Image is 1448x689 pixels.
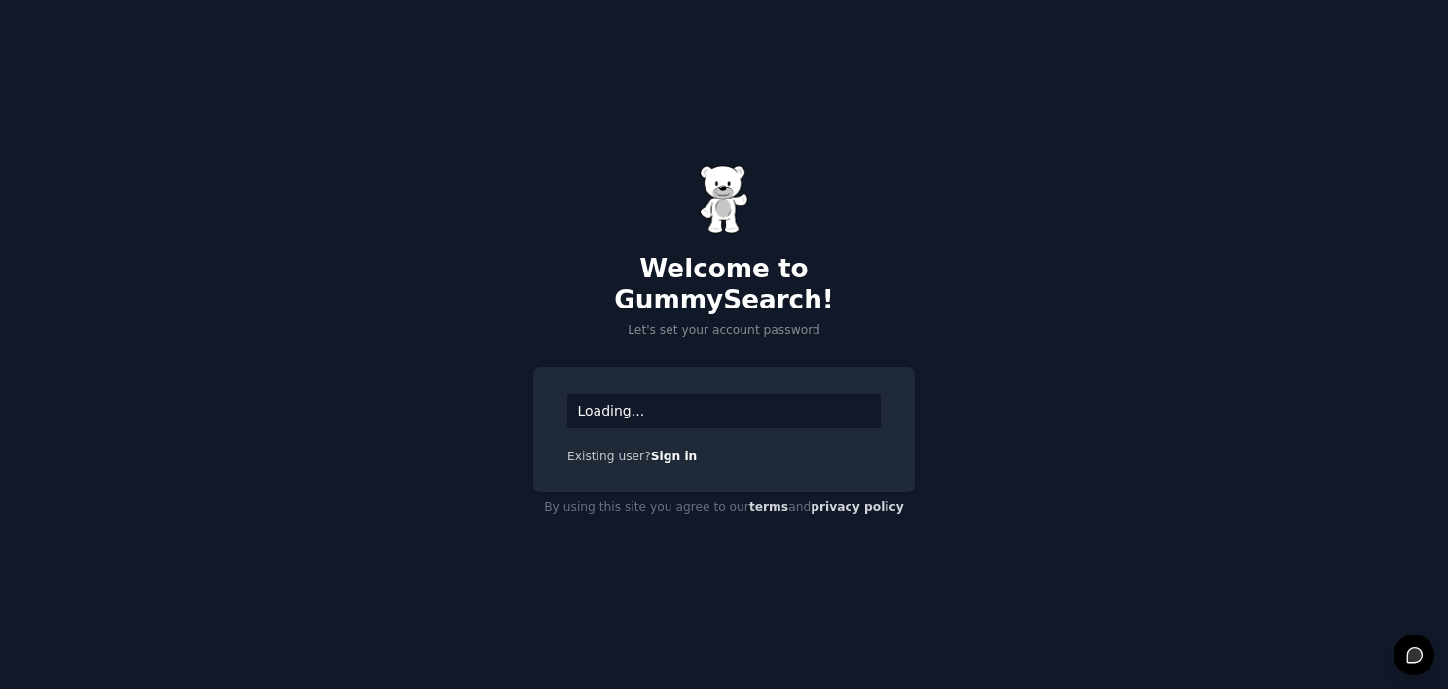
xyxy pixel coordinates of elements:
[749,500,788,514] a: terms
[533,322,915,340] p: Let's set your account password
[651,450,698,463] a: Sign in
[567,394,881,428] div: Loading...
[567,450,651,463] span: Existing user?
[533,254,915,315] h2: Welcome to GummySearch!
[533,492,915,524] div: By using this site you agree to our and
[700,165,748,234] img: Gummy Bear
[811,500,904,514] a: privacy policy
